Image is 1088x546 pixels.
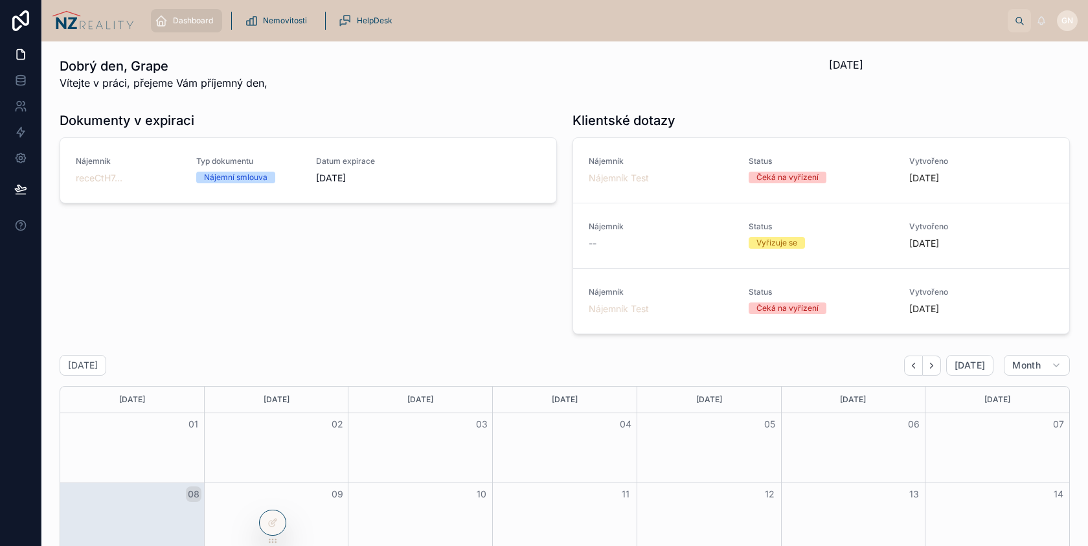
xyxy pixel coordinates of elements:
[330,416,345,432] button: 02
[495,387,635,413] div: [DATE]
[60,111,194,130] h1: Dokumenty v expiraci
[955,359,985,371] span: [DATE]
[762,486,778,502] button: 12
[52,10,134,31] img: App logo
[829,58,863,71] span: [DATE]
[173,16,213,26] span: Dashboard
[474,486,490,502] button: 10
[1050,416,1066,432] button: 07
[76,156,181,166] span: Nájemník
[573,138,1069,203] a: NájemníkNájemník TestStatusČeká na vyřízeníVytvořeno[DATE]
[909,222,1014,232] span: Vytvořeno
[756,302,819,314] div: Čeká na vyřízení
[196,156,301,166] span: Typ dokumentu
[749,287,893,297] span: Status
[923,356,941,376] button: Next
[909,302,939,315] p: [DATE]
[927,387,1067,413] div: [DATE]
[335,9,402,32] a: HelpDesk
[906,486,922,502] button: 13
[186,486,201,502] button: 08
[904,356,923,376] button: Back
[76,172,122,185] a: receCtH7...
[618,486,633,502] button: 11
[330,486,345,502] button: 09
[909,156,1014,166] span: Vytvořeno
[572,111,675,130] h1: Klientské dotazy
[204,172,267,183] div: Nájemní smlouva
[573,268,1069,334] a: NájemníkNájemník TestStatusČeká na vyřízeníVytvořeno[DATE]
[756,237,797,249] div: Vyřizuje se
[62,387,202,413] div: [DATE]
[906,416,922,432] button: 06
[589,222,733,232] span: Nájemník
[60,75,267,91] span: Vítejte v práci, přejeme Vám příjemný den,
[60,138,556,203] a: NájemníkreceCtH7...Typ dokumentuNájemní smlouvaDatum expirace[DATE]
[60,57,267,75] h1: Dobrý den, Grape
[618,416,633,432] button: 04
[263,16,307,26] span: Nemovitosti
[639,387,779,413] div: [DATE]
[589,287,733,297] span: Nájemník
[241,9,316,32] a: Nemovitosti
[573,203,1069,268] a: Nájemník--StatusVyřizuje seVytvořeno[DATE]
[68,359,98,372] h2: [DATE]
[909,172,939,185] p: [DATE]
[186,416,201,432] button: 01
[589,156,733,166] span: Nájemník
[946,355,993,376] button: [DATE]
[207,387,346,413] div: [DATE]
[589,237,596,250] span: --
[762,416,778,432] button: 05
[1004,355,1070,376] button: Month
[784,387,924,413] div: [DATE]
[151,9,222,32] a: Dashboard
[1050,486,1066,502] button: 14
[749,156,893,166] span: Status
[316,156,421,166] span: Datum expirace
[589,302,649,315] a: Nájemník Test
[474,416,490,432] button: 03
[1012,359,1041,371] span: Month
[316,172,421,185] span: [DATE]
[357,16,392,26] span: HelpDesk
[350,387,490,413] div: [DATE]
[749,222,893,232] span: Status
[1061,16,1073,26] span: GN
[756,172,819,183] div: Čeká na vyřízení
[144,6,1008,35] div: scrollable content
[909,237,939,250] p: [DATE]
[589,172,649,185] a: Nájemník Test
[909,287,1014,297] span: Vytvořeno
